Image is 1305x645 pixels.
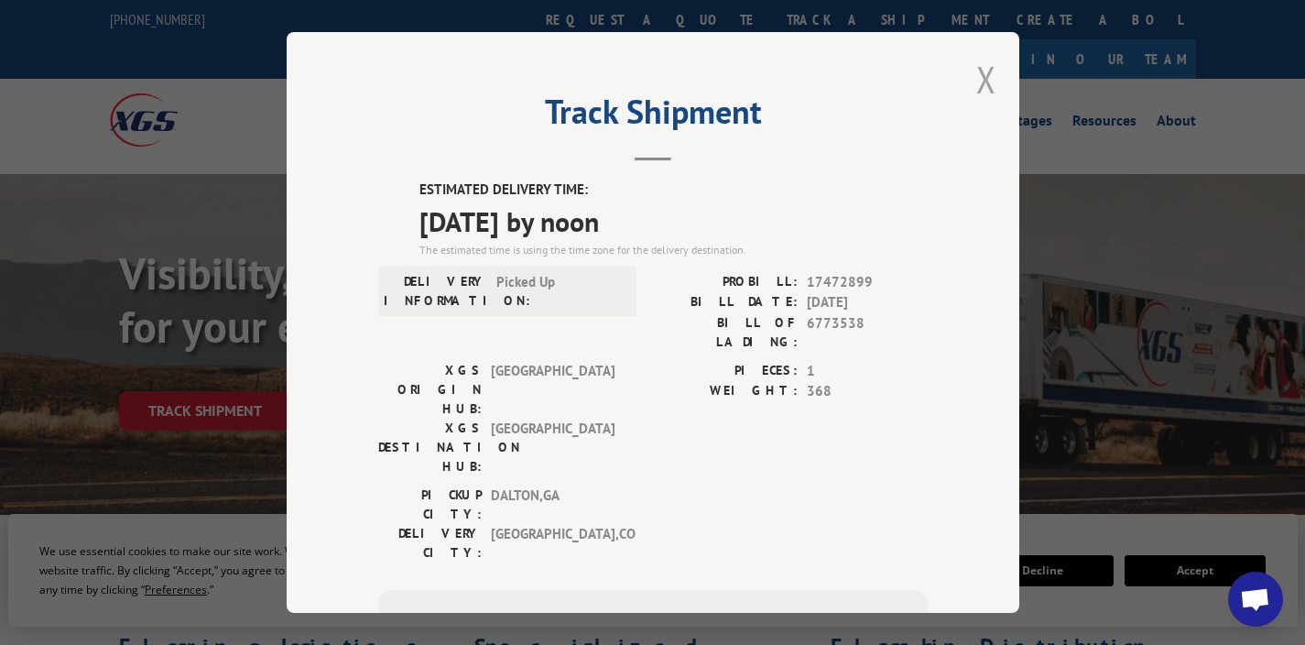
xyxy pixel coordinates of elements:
label: DELIVERY INFORMATION: [384,272,487,311]
span: DALTON , GA [491,486,614,524]
label: PICKUP CITY: [378,486,482,524]
div: Subscribe to alerts [400,612,906,639]
span: [GEOGRAPHIC_DATA] [491,361,614,419]
label: PROBILL: [653,272,798,293]
label: BILL OF LADING: [653,313,798,352]
span: [GEOGRAPHIC_DATA] , CO [491,524,614,563]
label: ESTIMATED DELIVERY TIME: [419,180,928,201]
button: Close modal [976,55,996,104]
span: Picked Up [496,272,620,311]
div: The estimated time is using the time zone for the delivery destination. [419,242,928,258]
div: Open chat [1228,572,1283,627]
span: [DATE] [807,292,928,313]
span: 17472899 [807,272,928,293]
label: XGS DESTINATION HUB: [378,419,482,476]
label: PIECES: [653,361,798,382]
span: 1 [807,361,928,382]
span: [DATE] by noon [419,201,928,242]
label: DELIVERY CITY: [378,524,482,563]
span: 368 [807,381,928,402]
span: [GEOGRAPHIC_DATA] [491,419,614,476]
label: WEIGHT: [653,381,798,402]
h2: Track Shipment [378,99,928,134]
span: 6773538 [807,313,928,352]
label: XGS ORIGIN HUB: [378,361,482,419]
label: BILL DATE: [653,292,798,313]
